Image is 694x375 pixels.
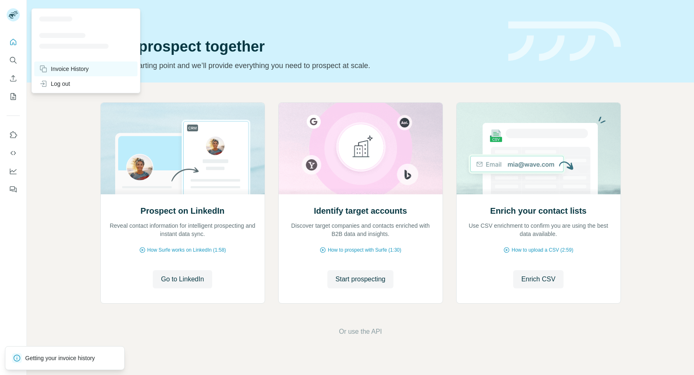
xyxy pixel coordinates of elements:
img: Prospect on LinkedIn [100,103,265,194]
h2: Enrich your contact lists [490,205,586,217]
span: Go to LinkedIn [161,274,204,284]
button: Search [7,53,20,68]
img: Enrich your contact lists [456,103,621,194]
p: Getting your invoice history [25,354,102,362]
button: Enrich CSV [513,270,564,288]
span: How to upload a CSV (2:59) [512,246,573,254]
button: Quick start [7,35,20,50]
button: Dashboard [7,164,20,179]
img: banner [508,21,621,61]
button: Feedback [7,182,20,197]
button: Start prospecting [327,270,394,288]
span: How Surfe works on LinkedIn (1:58) [147,246,226,254]
p: Discover target companies and contacts enriched with B2B data and insights. [287,222,434,238]
button: My lists [7,89,20,104]
div: Quick start [100,15,498,24]
h1: Let’s prospect together [100,38,498,55]
h2: Prospect on LinkedIn [140,205,224,217]
button: Use Surfe on LinkedIn [7,127,20,142]
h2: Identify target accounts [314,205,407,217]
span: Start prospecting [336,274,386,284]
span: Enrich CSV [521,274,556,284]
div: Invoice History [39,65,89,73]
button: Go to LinkedIn [153,270,212,288]
p: Reveal contact information for intelligent prospecting and instant data sync. [109,222,256,238]
button: Use Surfe API [7,146,20,160]
button: Enrich CSV [7,71,20,86]
p: Pick your starting point and we’ll provide everything you need to prospect at scale. [100,60,498,71]
img: Identify target accounts [278,103,443,194]
p: Use CSV enrichment to confirm you are using the best data available. [465,222,612,238]
button: Or use the API [339,327,382,337]
div: Log out [39,80,70,88]
span: How to prospect with Surfe (1:30) [328,246,401,254]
